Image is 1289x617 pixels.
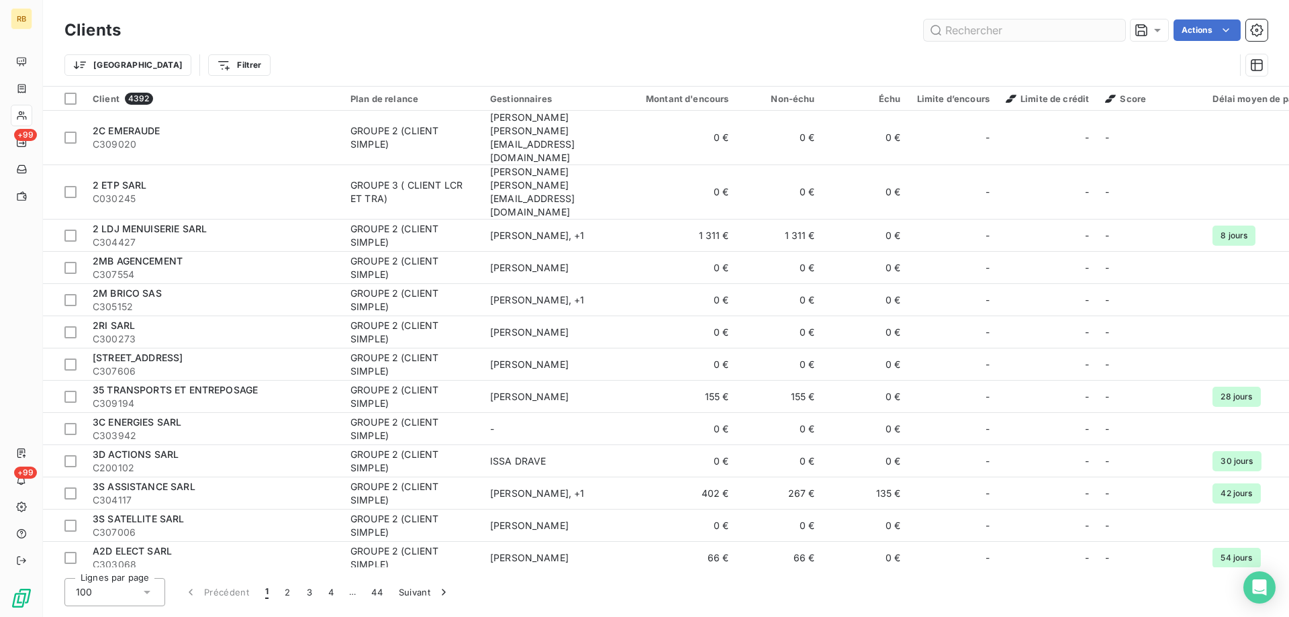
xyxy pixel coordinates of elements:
[257,578,277,606] button: 1
[93,179,147,191] span: 2 ETP SARL
[1105,230,1109,241] span: -
[823,165,909,220] td: 0 €
[350,512,474,539] div: GROUPE 2 (CLIENT SIMPLE)
[93,287,162,299] span: 2M BRICO SAS
[93,255,183,267] span: 2MB AGENCEMENT
[490,326,569,338] span: [PERSON_NAME]
[350,93,474,104] div: Plan de relance
[490,359,569,370] span: [PERSON_NAME]
[986,326,990,339] span: -
[1243,571,1276,604] div: Open Intercom Messenger
[1105,520,1109,531] span: -
[1085,487,1089,500] span: -
[622,348,737,381] td: 0 €
[350,416,474,442] div: GROUPE 2 (CLIENT SIMPLE)
[490,552,569,563] span: [PERSON_NAME]
[737,477,823,510] td: 267 €
[737,316,823,348] td: 0 €
[93,332,334,346] span: C300273
[622,252,737,284] td: 0 €
[1174,19,1241,41] button: Actions
[93,429,334,442] span: C303942
[986,487,990,500] span: -
[745,93,815,104] div: Non-échu
[823,111,909,165] td: 0 €
[490,293,614,307] div: [PERSON_NAME] , + 1
[93,481,195,492] span: 3S ASSISTANCE SARL
[737,348,823,381] td: 0 €
[299,578,320,606] button: 3
[737,381,823,413] td: 155 €
[490,487,614,500] div: [PERSON_NAME] , + 1
[350,124,474,151] div: GROUPE 2 (CLIENT SIMPLE)
[265,585,269,599] span: 1
[277,578,298,606] button: 2
[1085,551,1089,565] span: -
[1212,548,1260,568] span: 54 jours
[176,578,257,606] button: Précédent
[490,111,575,163] span: [PERSON_NAME] [PERSON_NAME][EMAIL_ADDRESS][DOMAIN_NAME]
[1105,132,1109,143] span: -
[93,384,258,395] span: 35 TRANSPORTS ET ENTREPOSAGE
[986,390,990,404] span: -
[1105,294,1109,305] span: -
[93,236,334,249] span: C304427
[1085,229,1089,242] span: -
[1105,93,1146,104] span: Score
[622,477,737,510] td: 402 €
[1105,186,1109,197] span: -
[93,138,334,151] span: C309020
[1212,483,1260,504] span: 42 jours
[490,229,614,242] div: [PERSON_NAME] , + 1
[350,544,474,571] div: GROUPE 2 (CLIENT SIMPLE)
[350,287,474,314] div: GROUPE 2 (CLIENT SIMPLE)
[11,587,32,609] img: Logo LeanPay
[737,445,823,477] td: 0 €
[391,578,459,606] button: Suivant
[823,316,909,348] td: 0 €
[490,262,569,273] span: [PERSON_NAME]
[622,542,737,574] td: 66 €
[1105,359,1109,370] span: -
[622,284,737,316] td: 0 €
[11,8,32,30] div: RB
[737,413,823,445] td: 0 €
[93,125,160,136] span: 2C EMERAUDE
[737,252,823,284] td: 0 €
[93,416,181,428] span: 3C ENERGIES SARL
[823,477,909,510] td: 135 €
[93,448,179,460] span: 3D ACTIONS SARL
[350,383,474,410] div: GROUPE 2 (CLIENT SIMPLE)
[1085,455,1089,468] span: -
[490,423,494,434] span: -
[1085,390,1089,404] span: -
[1212,226,1255,246] span: 8 jours
[986,519,990,532] span: -
[1105,552,1109,563] span: -
[737,510,823,542] td: 0 €
[1006,93,1089,104] span: Limite de crédit
[93,513,185,524] span: 3S SATELLITE SARL
[986,358,990,371] span: -
[1085,131,1089,144] span: -
[1085,422,1089,436] span: -
[1085,185,1089,199] span: -
[823,510,909,542] td: 0 €
[986,293,990,307] span: -
[1085,519,1089,532] span: -
[490,93,614,104] div: Gestionnaires
[490,455,546,467] span: ISSA DRAVE
[622,111,737,165] td: 0 €
[986,261,990,275] span: -
[622,381,737,413] td: 155 €
[125,93,153,105] span: 4392
[630,93,729,104] div: Montant d'encours
[622,220,737,252] td: 1 311 €
[917,93,990,104] div: Limite d’encours
[823,413,909,445] td: 0 €
[1212,451,1261,471] span: 30 jours
[622,445,737,477] td: 0 €
[622,165,737,220] td: 0 €
[93,397,334,410] span: C309194
[986,422,990,436] span: -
